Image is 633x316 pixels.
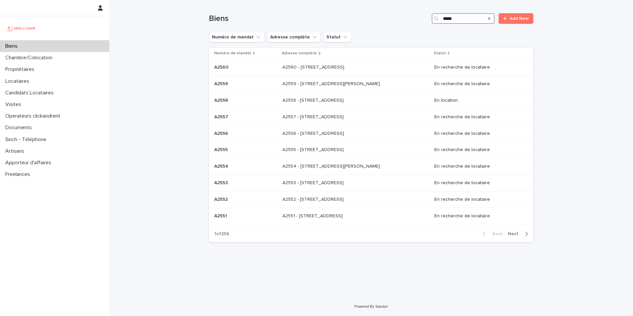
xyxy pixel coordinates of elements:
span: Back [488,232,503,236]
p: A2558 - [STREET_ADDRESS] [282,96,345,103]
tr: A2560A2560 A2560 - [STREET_ADDRESS]A2560 - [STREET_ADDRESS] En recherche de locataire [209,59,533,76]
p: En recherche de locataire [434,131,523,136]
p: Numéro de mandat [214,50,251,57]
p: A2555 - [STREET_ADDRESS] [282,146,345,153]
input: Search [432,13,495,24]
span: Add New [510,16,529,21]
p: Freelances [3,171,35,178]
h1: Biens [209,14,429,24]
p: Adresse complète [282,50,317,57]
img: UCB0brd3T0yccxBKYDjQ [5,22,37,35]
tr: A2559A2559 A2559 - [STREET_ADDRESS][PERSON_NAME]A2559 - [STREET_ADDRESS][PERSON_NAME] En recherch... [209,76,533,92]
tr: A2557A2557 A2557 - [STREET_ADDRESS]A2557 - [STREET_ADDRESS] En recherche de locataire [209,109,533,125]
p: A2554 [214,162,229,169]
button: Next [505,231,533,237]
a: Add New [499,13,533,24]
p: Documents [3,125,37,131]
span: Next [508,232,522,236]
tr: A2554A2554 A2554 - [STREET_ADDRESS][PERSON_NAME]A2554 - [STREET_ADDRESS][PERSON_NAME] En recherch... [209,158,533,175]
p: A2551 [214,212,228,219]
p: A2559 [214,80,229,87]
button: Numéro de mandat [209,32,265,42]
p: 1 of 256 [209,226,235,242]
tr: A2558A2558 A2558 - [STREET_ADDRESS]A2558 - [STREET_ADDRESS] En location [209,92,533,109]
p: A2555 [214,146,229,153]
p: En recherche de locataire [434,147,523,153]
tr: A2555A2555 A2555 - [STREET_ADDRESS]A2555 - [STREET_ADDRESS] En recherche de locataire [209,142,533,158]
a: Powered By Stacker [354,304,388,308]
p: A2560 - [STREET_ADDRESS] [282,63,346,70]
p: A2557 - [STREET_ADDRESS] [282,113,345,120]
p: Apporteur d'affaires [3,160,57,166]
p: A2558 [214,96,229,103]
p: A2551 - [STREET_ADDRESS] [282,212,344,219]
tr: A2552A2552 A2552 - [STREET_ADDRESS]A2552 - [STREET_ADDRESS] En recherche de locataire [209,191,533,208]
p: A2553 [214,179,229,186]
tr: A2553A2553 A2553 - [STREET_ADDRESS]A2553 - [STREET_ADDRESS] En recherche de locataire [209,175,533,191]
p: A2553 - [STREET_ADDRESS] [282,179,345,186]
tr: A2551A2551 A2551 - [STREET_ADDRESS]A2551 - [STREET_ADDRESS] En recherche de locataire [209,208,533,224]
p: Candidats Locataires [3,90,59,96]
p: Operateurs clickandrent [3,113,66,119]
p: A2556 [214,130,229,136]
p: Chambre/Colocation [3,55,58,61]
p: A2554 - [STREET_ADDRESS][PERSON_NAME] [282,162,381,169]
p: Propriétaires [3,66,40,73]
p: A2559 - [STREET_ADDRESS][PERSON_NAME] [282,80,381,87]
p: Artisans [3,148,29,154]
button: Statut [323,32,352,42]
p: En recherche de locataire [434,180,523,186]
p: En recherche de locataire [434,81,523,87]
p: Sinch - Téléphone [3,136,52,143]
p: Biens [3,43,23,49]
tr: A2556A2556 A2556 - [STREET_ADDRESS]A2556 - [STREET_ADDRESS] En recherche de locataire [209,125,533,142]
p: En recherche de locataire [434,197,523,202]
p: A2557 [214,113,229,120]
p: A2556 - [STREET_ADDRESS] [282,130,345,136]
p: Locataires [3,78,34,84]
p: En recherche de locataire [434,164,523,169]
p: En recherche de locataire [434,213,523,219]
button: Back [477,231,505,237]
p: Statut [434,50,446,57]
button: Adresse complète [267,32,321,42]
p: En location [434,98,523,103]
p: En recherche de locataire [434,65,523,70]
p: A2552 [214,195,229,202]
p: A2560 [214,63,230,70]
p: A2552 - [STREET_ADDRESS] [282,195,345,202]
p: Visites [3,101,26,108]
p: En recherche de locataire [434,114,523,120]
